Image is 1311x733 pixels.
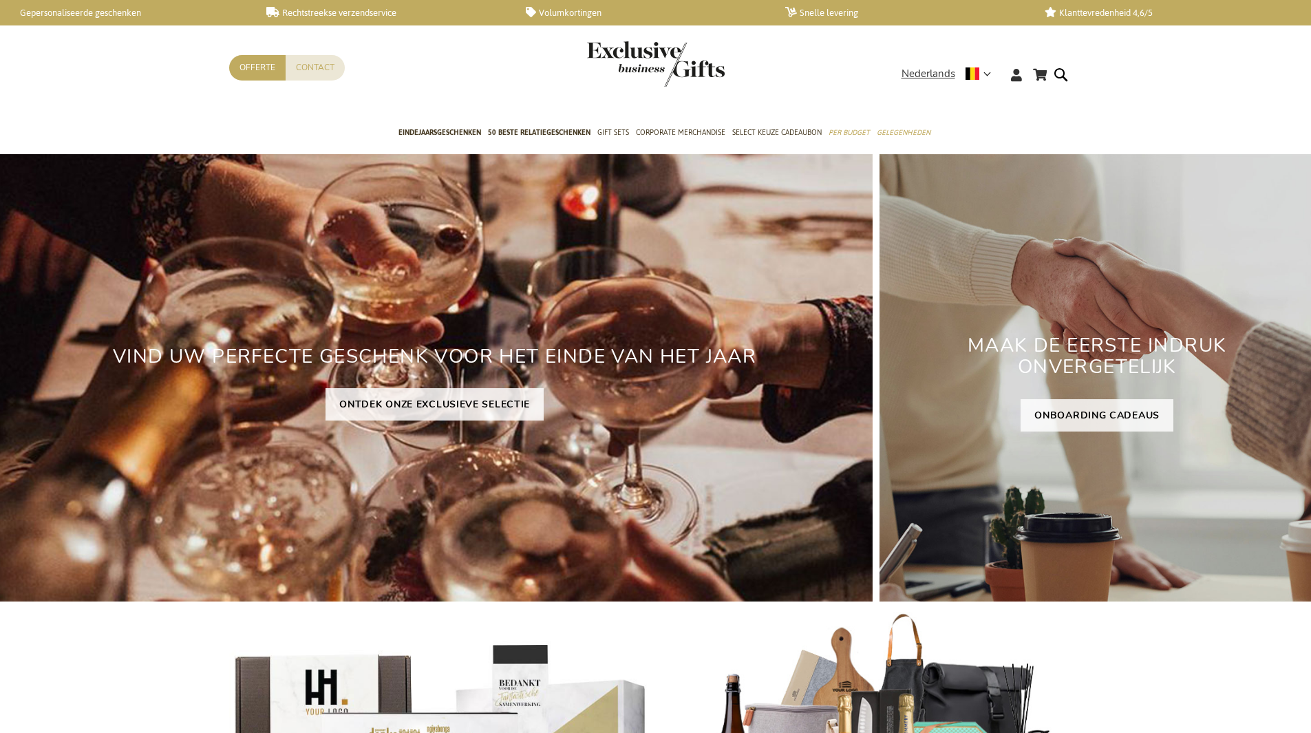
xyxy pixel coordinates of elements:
[398,125,481,140] span: Eindejaarsgeschenken
[488,125,590,140] span: 50 beste relatiegeschenken
[732,125,822,140] span: Select Keuze Cadeaubon
[1021,399,1173,432] a: ONBOARDING CADEAUS
[785,7,1023,19] a: Snelle levering
[526,7,763,19] a: Volumkortingen
[877,125,930,140] span: Gelegenheden
[587,41,656,87] a: store logo
[587,41,725,87] img: Exclusive Business gifts logo
[902,66,955,82] span: Nederlands
[597,125,629,140] span: Gift Sets
[829,125,870,140] span: Per Budget
[902,66,1000,82] div: Nederlands
[286,55,345,81] a: Contact
[1045,7,1282,19] a: Klanttevredenheid 4,6/5
[636,125,725,140] span: Corporate Merchandise
[266,7,504,19] a: Rechtstreekse verzendservice
[229,55,286,81] a: Offerte
[7,7,244,19] a: Gepersonaliseerde geschenken
[326,388,544,421] a: ONTDEK ONZE EXCLUSIEVE SELECTIE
